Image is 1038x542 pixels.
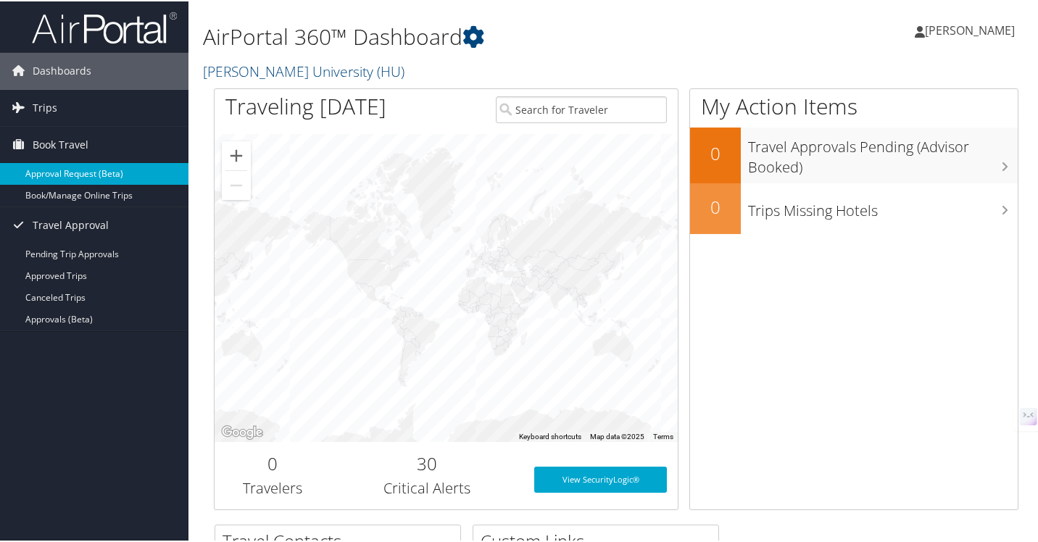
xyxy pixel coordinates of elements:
[33,51,91,88] span: Dashboards
[653,431,673,439] a: Terms (opens in new tab)
[32,9,177,43] img: airportal-logo.png
[218,422,266,441] img: Google
[341,450,512,475] h2: 30
[748,192,1018,220] h3: Trips Missing Hotels
[203,20,754,51] h1: AirPortal 360™ Dashboard
[748,128,1018,176] h3: Travel Approvals Pending (Advisor Booked)
[225,450,320,475] h2: 0
[218,422,266,441] a: Open this area in Google Maps (opens a new window)
[33,206,109,242] span: Travel Approval
[915,7,1029,51] a: [PERSON_NAME]
[222,170,251,199] button: Zoom out
[590,431,644,439] span: Map data ©2025
[222,140,251,169] button: Zoom in
[690,126,1018,182] a: 0Travel Approvals Pending (Advisor Booked)
[534,465,667,491] a: View SecurityLogic®
[690,90,1018,120] h1: My Action Items
[33,125,88,162] span: Book Travel
[925,21,1015,37] span: [PERSON_NAME]
[33,88,57,125] span: Trips
[341,477,512,497] h3: Critical Alerts
[225,477,320,497] h3: Travelers
[690,182,1018,233] a: 0Trips Missing Hotels
[496,95,667,122] input: Search for Traveler
[203,60,408,80] a: [PERSON_NAME] University (HU)
[225,90,386,120] h1: Traveling [DATE]
[690,193,741,218] h2: 0
[690,140,741,164] h2: 0
[519,430,581,441] button: Keyboard shortcuts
